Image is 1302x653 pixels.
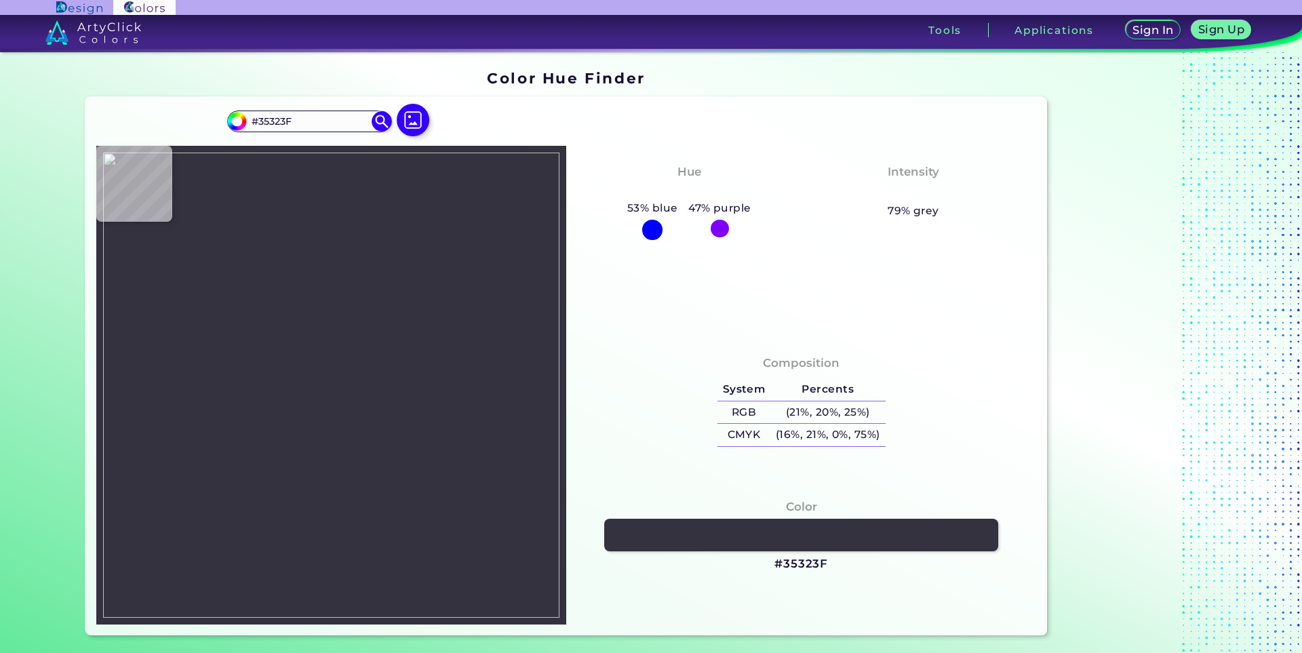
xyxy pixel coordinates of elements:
h4: Composition [763,353,840,373]
h5: (16%, 21%, 0%, 75%) [770,424,885,446]
h4: Color [786,497,817,517]
img: 7c2e18bc-f7c1-4b95-a1ce-24534773681c [103,153,559,618]
h5: Sign Up [1200,24,1242,35]
h3: Blue-Purple [646,184,732,200]
h1: Color Hue Finder [487,68,645,88]
h5: CMYK [717,424,770,446]
h5: (21%, 20%, 25%) [770,401,885,424]
img: icon search [372,111,392,132]
img: icon picture [397,104,429,136]
iframe: Advertisement [1052,65,1222,641]
h3: Applications [1014,25,1094,35]
h3: Tools [928,25,962,35]
h5: Percents [770,378,885,401]
h3: Pale [894,184,932,200]
h5: 47% purple [683,199,756,217]
input: type color.. [246,112,372,130]
img: ArtyClick Design logo [56,1,102,14]
h5: RGB [717,401,770,424]
img: logo_artyclick_colors_white.svg [45,20,141,45]
h4: Intensity [888,162,939,182]
h5: System [717,378,770,401]
h5: 79% grey [888,202,939,220]
a: Sign In [1128,22,1179,39]
h5: 53% blue [622,199,683,217]
a: Sign Up [1194,22,1248,39]
h4: Hue [677,162,701,182]
h5: Sign In [1135,25,1171,35]
h3: #35323F [774,556,828,572]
